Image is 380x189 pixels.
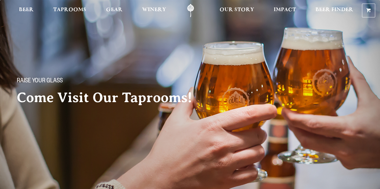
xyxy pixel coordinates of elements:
[138,4,170,17] a: Winery
[270,4,300,17] a: Impact
[315,7,353,12] span: Beer Finder
[220,7,254,12] span: Our Story
[102,4,126,17] a: Gear
[49,4,90,17] a: Taprooms
[274,7,296,12] span: Impact
[106,7,123,12] span: Gear
[142,7,166,12] span: Winery
[53,7,86,12] span: Taprooms
[15,4,38,17] a: Beer
[179,4,202,17] a: Odell Home
[216,4,258,17] a: Our Story
[17,78,63,85] span: Raise your glass
[312,4,357,17] a: Beer Finder
[19,7,34,12] span: Beer
[17,90,204,105] h2: Come Visit Our Taprooms!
